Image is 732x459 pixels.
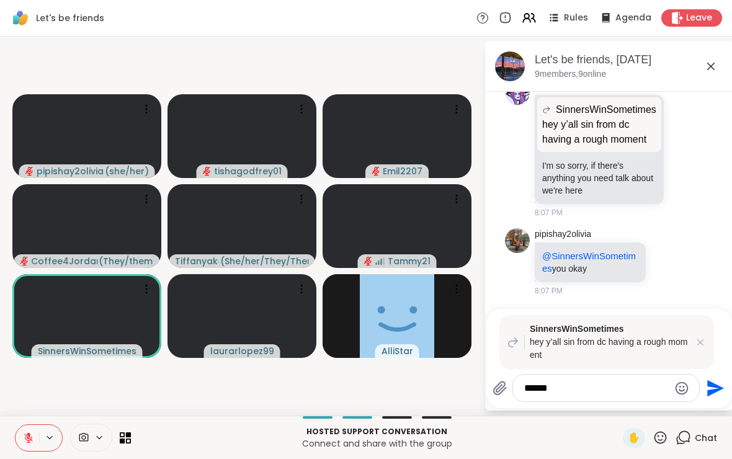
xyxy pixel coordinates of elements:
span: Leave [686,12,712,24]
p: 9 members, 9 online [535,68,606,81]
span: SinnersWinSometimes [556,102,656,117]
span: audio-muted [203,167,212,176]
span: SinnersWinSometimes [530,323,689,336]
a: pipishay2olivia [535,228,591,241]
p: Hosted support conversation [138,426,615,437]
p: you okay [542,250,638,275]
img: https://sharewell-space-live.sfo3.digitaloceanspaces.com/user-generated/55b63ce6-323a-4f13-9d6e-1... [505,228,530,253]
span: tishagodfrey01 [214,165,282,177]
span: ( She/her/They/Them ) [220,255,309,267]
span: 8:07 PM [535,207,563,218]
p: Connect and share with the group [138,437,615,450]
img: https://sharewell-space-live.sfo3.digitaloceanspaces.com/user-generated/c119739d-7237-4932-a94b-0... [505,80,530,105]
p: hey y’all sin from dc having a rough moment [530,336,689,362]
span: ( she/her ) [105,165,149,177]
span: audio-muted [20,257,29,265]
span: Rules [564,12,588,24]
p: hey y’all sin from dc having a rough moment [542,117,656,147]
span: audio-muted [364,257,373,265]
textarea: Type your message [524,382,669,394]
img: AlliStar [360,274,434,358]
span: audio-muted [25,167,34,176]
span: 8:07 PM [535,285,563,296]
span: Coffee4Jordan [31,255,97,267]
span: SinnersWinSometimes [38,345,136,357]
span: Tammy21 [388,255,431,267]
span: audio-muted [372,167,380,176]
span: pipishay2olivia [37,165,104,177]
span: Let's be friends [36,12,104,24]
span: Chat [695,432,717,444]
span: Emil2207 [383,165,422,177]
div: Let's be friends, [DATE] [535,52,723,68]
span: AlliStar [382,345,413,357]
img: Let's be friends, Oct 11 [495,51,525,81]
span: Agenda [615,12,651,24]
span: ( They/them ) [99,255,153,267]
span: laurarlopez99 [210,345,274,357]
span: ✋ [628,430,640,445]
img: ShareWell Logomark [10,7,31,29]
span: Tiffanyaka [175,255,218,267]
button: Emoji picker [674,381,689,396]
button: Send [700,374,728,402]
span: @SinnersWinSometimes [542,251,636,274]
p: I'm so sorry, if there's anything you need talk about we're here [542,159,656,197]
